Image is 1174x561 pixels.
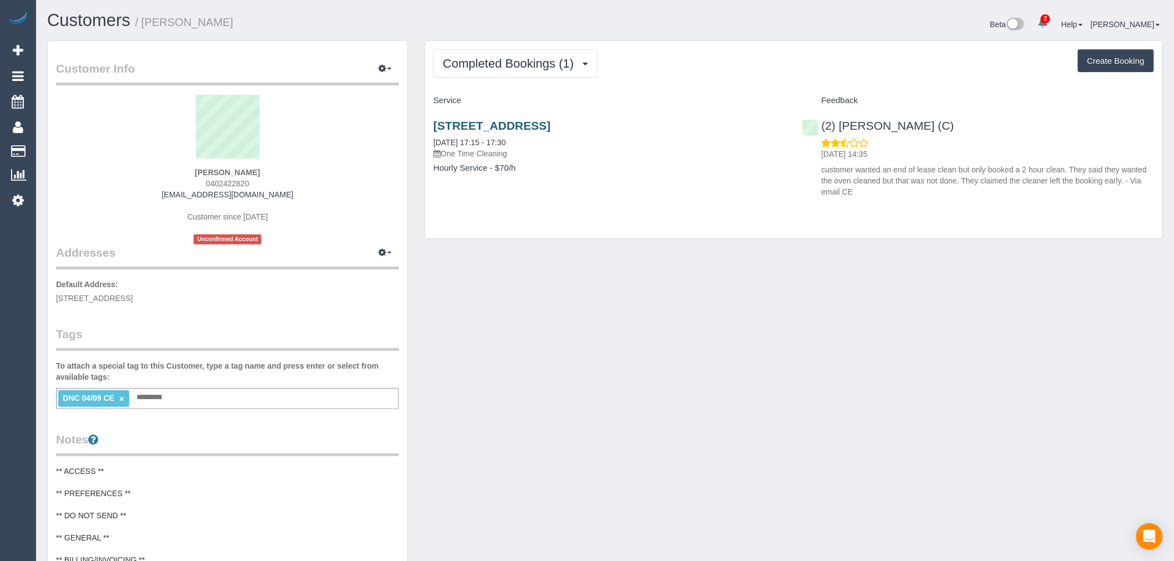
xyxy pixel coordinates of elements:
h4: Hourly Service - $70/h [433,164,785,173]
small: / [PERSON_NAME] [135,16,234,28]
p: One Time Cleaning [433,148,785,159]
legend: Tags [56,326,399,351]
a: Beta [990,20,1025,29]
img: Automaid Logo [7,11,29,27]
span: Unconfirmed Account [194,234,261,244]
button: Completed Bookings (1) [433,49,598,78]
span: [STREET_ADDRESS] [56,294,133,303]
a: [EMAIL_ADDRESS][DOMAIN_NAME] [162,190,293,199]
span: Customer since [DATE] [188,212,268,221]
legend: Customer Info [56,60,399,85]
p: [DATE] 14:35 [822,149,1154,160]
a: 2 [1032,11,1054,35]
a: [DATE] 17:15 - 17:30 [433,138,505,147]
span: DNC 04/09 CE [63,394,114,402]
a: (2) [PERSON_NAME] (C) [802,119,954,132]
a: [STREET_ADDRESS] [433,119,550,132]
strong: [PERSON_NAME] [195,168,260,177]
a: [PERSON_NAME] [1091,20,1160,29]
p: customer wanted an end of lease clean but only booked a 2 hour clean. They said they wanted the o... [822,164,1154,197]
label: To attach a special tag to this Customer, type a tag name and press enter or select from availabl... [56,360,399,382]
div: Open Intercom Messenger [1136,523,1163,550]
a: × [119,394,124,404]
span: 0402422820 [206,179,249,188]
h4: Service [433,96,785,105]
a: Customers [47,11,130,30]
button: Create Booking [1078,49,1154,73]
a: Help [1061,20,1083,29]
label: Default Address: [56,279,118,290]
span: Completed Bookings (1) [443,57,579,70]
span: 2 [1041,14,1050,23]
img: New interface [1006,18,1024,32]
legend: Notes [56,431,399,456]
h4: Feedback [802,96,1154,105]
